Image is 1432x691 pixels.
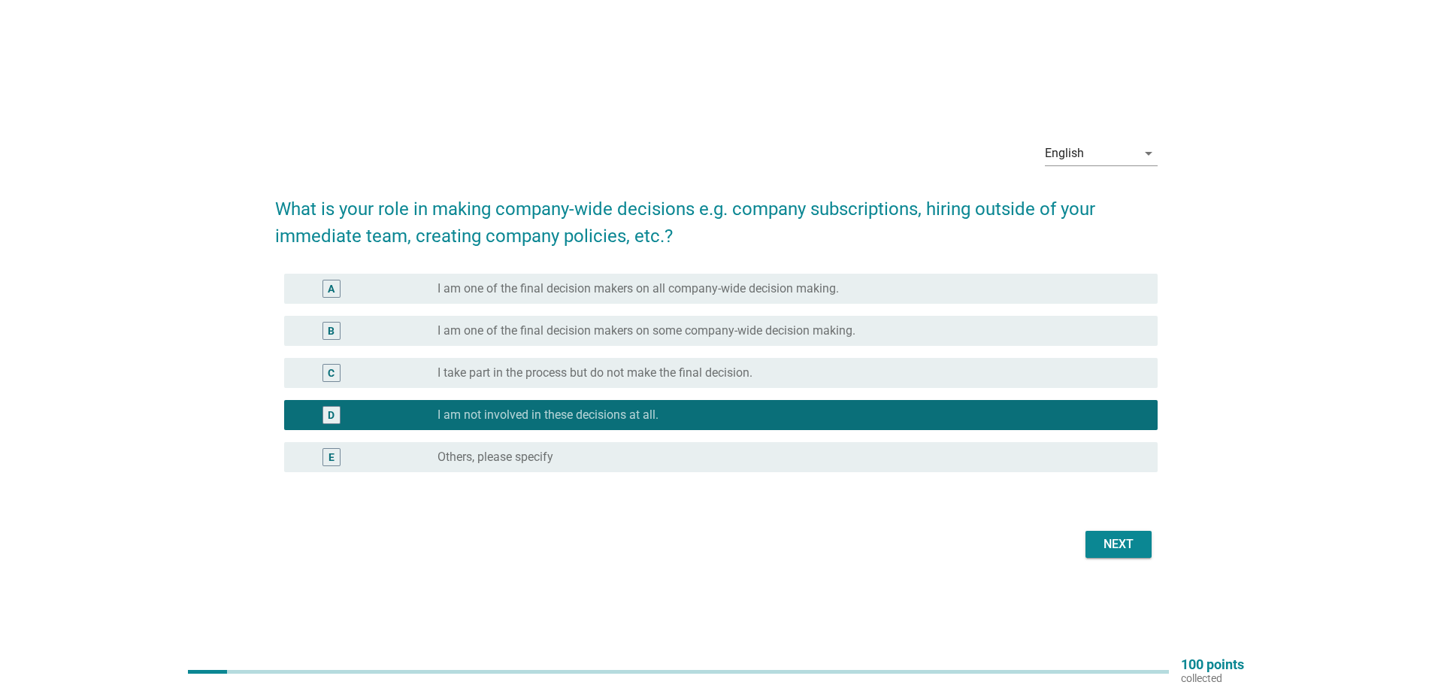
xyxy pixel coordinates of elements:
div: English [1045,147,1084,160]
label: I am one of the final decision makers on all company-wide decision making. [437,281,839,296]
div: D [328,407,335,423]
div: A [328,280,335,296]
div: B [328,323,335,338]
label: I am one of the final decision makers on some company-wide decision making. [437,323,855,338]
label: Others, please specify [437,450,553,465]
label: I take part in the process but do not make the final decision. [437,365,752,380]
p: 100 points [1181,658,1244,671]
div: Next [1097,535,1140,553]
h2: What is your role in making company-wide decisions e.g. company subscriptions, hiring outside of ... [275,180,1158,250]
label: I am not involved in these decisions at all. [437,408,658,423]
div: E [328,449,335,465]
p: collected [1181,671,1244,685]
i: arrow_drop_down [1140,144,1158,162]
div: C [328,365,335,380]
button: Next [1085,531,1152,558]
